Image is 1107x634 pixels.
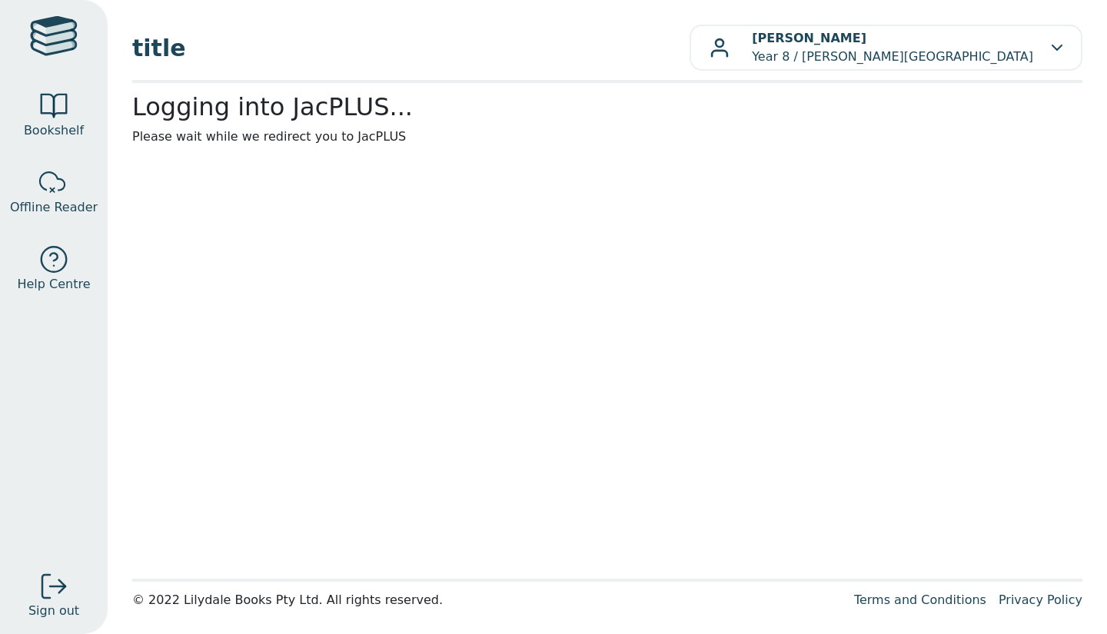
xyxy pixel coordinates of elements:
span: Sign out [28,602,79,620]
span: Help Centre [17,275,90,294]
b: [PERSON_NAME] [752,31,866,45]
p: Please wait while we redirect you to JacPLUS [132,128,1082,146]
span: Offline Reader [10,198,98,217]
div: © 2022 Lilydale Books Pty Ltd. All rights reserved. [132,591,842,609]
button: [PERSON_NAME]Year 8 / [PERSON_NAME][GEOGRAPHIC_DATA] [690,25,1082,71]
span: Bookshelf [24,121,84,140]
a: Privacy Policy [999,593,1082,607]
p: Year 8 / [PERSON_NAME][GEOGRAPHIC_DATA] [752,29,1033,66]
span: title [132,31,690,65]
a: Terms and Conditions [854,593,986,607]
h2: Logging into JacPLUS... [132,92,1082,121]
